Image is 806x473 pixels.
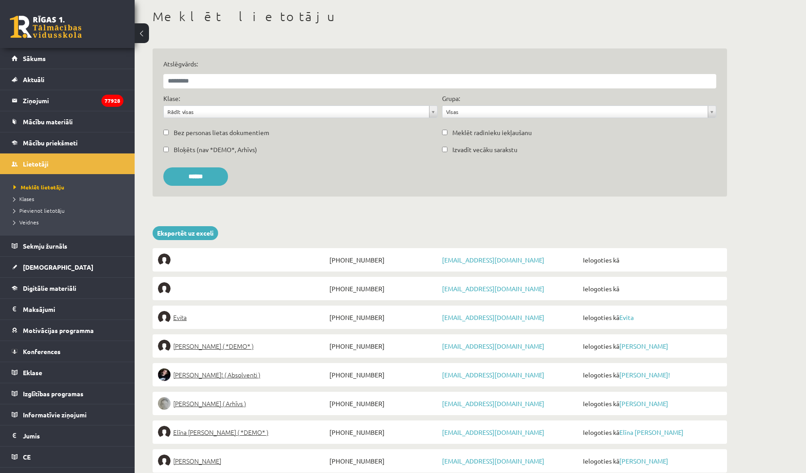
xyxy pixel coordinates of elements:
span: [PHONE_NUMBER] [327,455,440,467]
span: Ielogoties kā [581,340,722,352]
span: Konferences [23,347,61,355]
a: [EMAIL_ADDRESS][DOMAIN_NAME] [442,256,544,264]
a: Pievienot lietotāju [13,206,126,215]
a: CE [12,447,123,467]
span: Jumis [23,432,40,440]
label: Bloķēts (nav *DEMO*, Arhīvs) [174,145,257,154]
a: Eklase [12,362,123,383]
a: Aktuāli [12,69,123,90]
a: Klases [13,195,126,203]
label: Meklēt radinieku iekļaušanu [452,128,532,137]
a: Mācību priekšmeti [12,132,123,153]
span: [DEMOGRAPHIC_DATA] [23,263,93,271]
a: [EMAIL_ADDRESS][DOMAIN_NAME] [442,342,544,350]
span: [PHONE_NUMBER] [327,311,440,324]
label: Klase: [163,94,180,103]
a: [DEMOGRAPHIC_DATA] [12,257,123,277]
span: Sekmju žurnāls [23,242,67,250]
img: Elīna Elizabete Ancveriņa [158,340,171,352]
img: Velta Daņiļeviča [158,455,171,467]
span: [PHONE_NUMBER] [327,282,440,295]
a: Rādīt visas [164,106,437,118]
span: [PERSON_NAME]! ( Absolventi ) [173,368,260,381]
label: Izvadīt vecāku sarakstu [452,145,517,154]
a: Meklēt lietotāju [13,183,126,191]
span: Ielogoties kā [581,282,722,295]
span: Ielogoties kā [581,426,722,438]
span: Pievienot lietotāju [13,207,65,214]
a: Mācību materiāli [12,111,123,132]
a: [EMAIL_ADDRESS][DOMAIN_NAME] [442,399,544,407]
legend: Ziņojumi [23,90,123,111]
a: Lietotāji [12,153,123,174]
span: [PHONE_NUMBER] [327,426,440,438]
a: Jumis [12,425,123,446]
span: [PHONE_NUMBER] [327,368,440,381]
span: Ielogoties kā [581,311,722,324]
span: Informatīvie ziņojumi [23,411,87,419]
a: [EMAIL_ADDRESS][DOMAIN_NAME] [442,371,544,379]
span: Ielogoties kā [581,254,722,266]
a: Digitālie materiāli [12,278,123,298]
span: Izglītības programas [23,390,83,398]
span: Mācību priekšmeti [23,139,78,147]
a: Evita [158,311,327,324]
label: Atslēgvārds: [163,59,716,69]
span: Ielogoties kā [581,368,722,381]
a: [PERSON_NAME] ( *DEMO* ) [158,340,327,352]
span: Lietotāji [23,160,48,168]
a: Maksājumi [12,299,123,320]
legend: Maksājumi [23,299,123,320]
span: Elīna [PERSON_NAME] ( *DEMO* ) [173,426,268,438]
span: Sākums [23,54,46,62]
span: Evita [173,311,187,324]
label: Grupa: [442,94,460,103]
img: Elīna Jolanta Bunce [158,426,171,438]
span: [PERSON_NAME] ( *DEMO* ) [173,340,254,352]
a: [PERSON_NAME]! [619,371,670,379]
a: Visas [442,106,716,118]
a: [EMAIL_ADDRESS][DOMAIN_NAME] [442,428,544,436]
span: [PHONE_NUMBER] [327,340,440,352]
span: [PERSON_NAME] [173,455,221,467]
a: Informatīvie ziņojumi [12,404,123,425]
a: Elīna [PERSON_NAME] [619,428,683,436]
span: Meklēt lietotāju [13,184,64,191]
a: Evita [619,313,634,321]
span: Aktuāli [23,75,44,83]
a: [EMAIL_ADDRESS][DOMAIN_NAME] [442,285,544,293]
a: Eksportēt uz exceli [153,226,218,240]
img: Evita [158,311,171,324]
i: 77928 [101,95,123,107]
span: [PHONE_NUMBER] [327,397,440,410]
a: [PERSON_NAME] [158,455,327,467]
a: [PERSON_NAME] [619,399,668,407]
a: Izglītības programas [12,383,123,404]
h1: Meklēt lietotāju [153,9,727,24]
a: Konferences [12,341,123,362]
a: [PERSON_NAME] [619,342,668,350]
a: Sekmju žurnāls [12,236,123,256]
a: Rīgas 1. Tālmācības vidusskola [10,16,82,38]
span: Klases [13,195,34,202]
label: Bez personas lietas dokumentiem [174,128,269,137]
a: Ziņojumi77928 [12,90,123,111]
span: Digitālie materiāli [23,284,76,292]
a: [EMAIL_ADDRESS][DOMAIN_NAME] [442,313,544,321]
span: Eklase [23,368,42,377]
span: Veidnes [13,219,39,226]
a: [EMAIL_ADDRESS][DOMAIN_NAME] [442,457,544,465]
span: Visas [446,106,704,118]
a: Motivācijas programma [12,320,123,341]
img: Sofija Anrio-Karlauska! [158,368,171,381]
a: Elīna [PERSON_NAME] ( *DEMO* ) [158,426,327,438]
span: Ielogoties kā [581,455,722,467]
span: Ielogoties kā [581,397,722,410]
a: [PERSON_NAME] ( Arhīvs ) [158,397,327,410]
span: CE [23,453,31,461]
span: [PERSON_NAME] ( Arhīvs ) [173,397,246,410]
span: Mācību materiāli [23,118,73,126]
a: [PERSON_NAME]! ( Absolventi ) [158,368,327,381]
span: Motivācijas programma [23,326,94,334]
a: Sākums [12,48,123,69]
